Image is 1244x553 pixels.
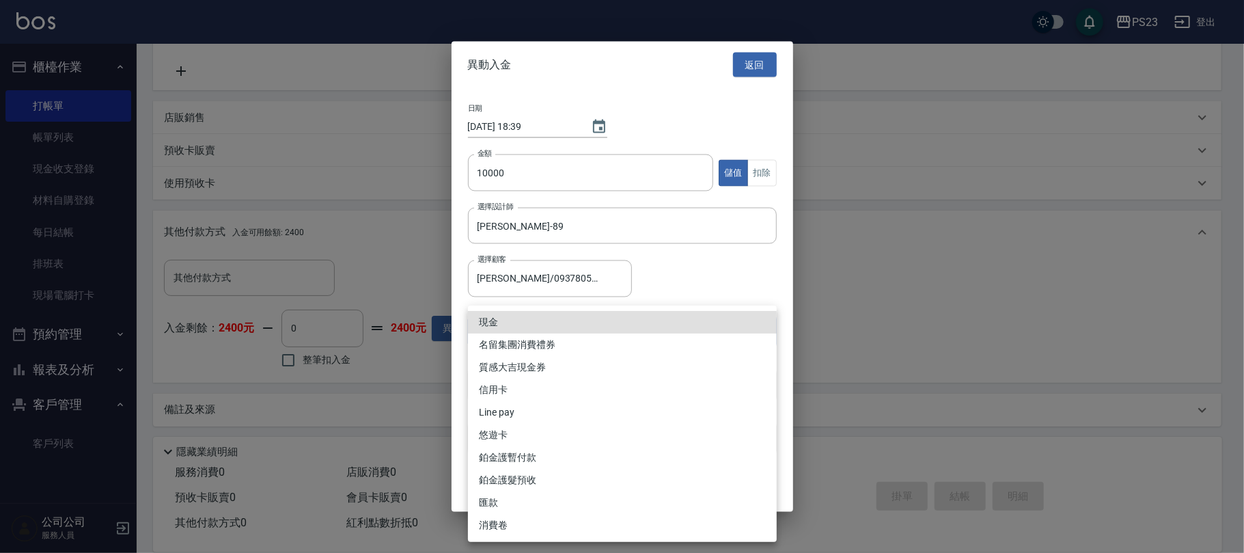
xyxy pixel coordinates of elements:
[468,311,777,334] li: 現金
[468,491,777,514] li: 匯款
[468,356,777,379] li: 質感大吉現金券
[468,424,777,446] li: 悠遊卡
[468,379,777,401] li: 信用卡
[468,469,777,491] li: 鉑金護髮預收
[468,446,777,469] li: 鉑金護暫付款
[468,334,777,356] li: 名留集團消費禮券
[468,401,777,424] li: Line pay
[468,514,777,537] li: 消費卷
